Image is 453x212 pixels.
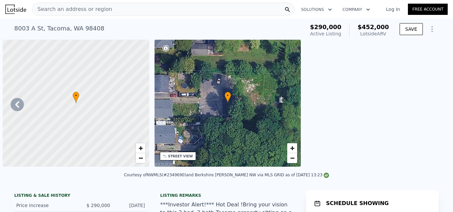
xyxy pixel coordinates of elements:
div: Price Increase [16,202,75,209]
img: NWMLS Logo [324,173,329,178]
div: Courtesy of NWMLS (#2349690) and Berkshire [PERSON_NAME] NW via MLS GRID as of [DATE] 13:23 [124,173,329,177]
div: Listing remarks [160,193,293,198]
span: • [73,93,79,99]
button: Show Options [425,22,439,36]
a: Free Account [408,4,448,15]
a: Zoom in [136,143,146,153]
a: Log In [378,6,408,13]
button: SAVE [400,23,423,35]
span: + [138,144,143,152]
a: Zoom out [136,153,146,163]
span: • [225,93,231,99]
div: Lotside ARV [357,30,389,37]
div: [DATE] [115,202,145,209]
span: + [290,144,294,152]
div: • [73,92,79,103]
span: Search an address or region [32,5,112,13]
span: $290,000 [310,23,342,30]
button: Solutions [296,4,337,16]
div: LISTING & SALE HISTORY [14,193,147,199]
span: $452,000 [357,23,389,30]
div: • [225,92,231,103]
span: Active Listing [310,31,341,36]
div: STREET VIEW [168,154,193,159]
div: 8003 A St , Tacoma , WA 98408 [14,24,104,33]
h1: SCHEDULE SHOWING [326,199,389,207]
span: − [138,154,143,162]
span: $ 290,000 [87,203,110,208]
a: Zoom in [287,143,297,153]
a: Zoom out [287,153,297,163]
img: Lotside [5,5,26,14]
span: − [290,154,294,162]
button: Company [337,4,375,16]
